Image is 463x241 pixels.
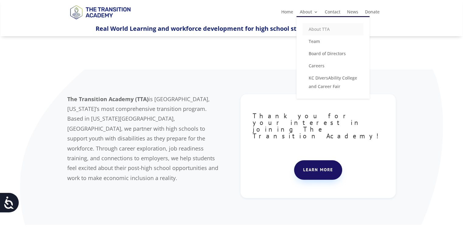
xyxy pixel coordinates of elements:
[303,23,363,35] a: About TTA
[347,10,358,16] a: News
[303,35,363,48] a: Team
[67,1,133,23] img: TTA Brand_TTA Primary Logo_Horizontal_Light BG
[365,10,380,16] a: Donate
[253,112,383,140] span: Thank you for your interest in joining The Transition Academy!
[294,160,342,180] a: Learn more
[300,10,318,16] a: About
[96,24,368,33] span: Real World Learning and workforce development for high school students with disabilities
[67,18,133,24] a: Logo-Noticias
[67,95,149,103] b: The Transition Academy (TTA)
[303,72,363,93] a: KC DiversAbility College and Career Fair
[325,10,340,16] a: Contact
[281,10,293,16] a: Home
[303,48,363,60] a: Board of Directors
[67,95,218,182] span: is [GEOGRAPHIC_DATA], [US_STATE]’s most comprehensive transition program. Based in [US_STATE][GEO...
[303,60,363,72] a: Careers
